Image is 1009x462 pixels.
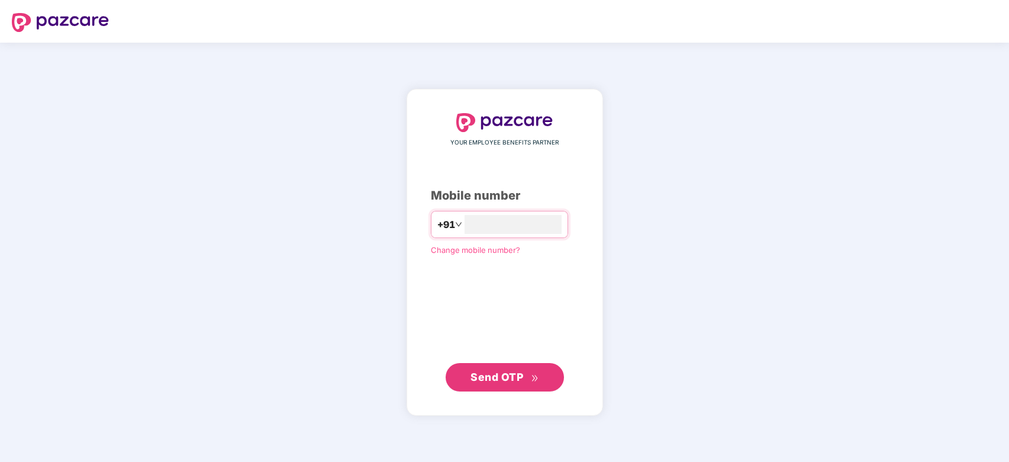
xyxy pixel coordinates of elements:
span: YOUR EMPLOYEE BENEFITS PARTNER [450,138,559,147]
div: Mobile number [431,187,579,205]
img: logo [456,113,553,132]
a: Change mobile number? [431,245,520,255]
span: Send OTP [470,371,523,383]
span: down [455,221,462,228]
span: double-right [531,374,539,382]
img: logo [12,13,109,32]
span: +91 [437,217,455,232]
button: Send OTPdouble-right [446,363,564,392]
